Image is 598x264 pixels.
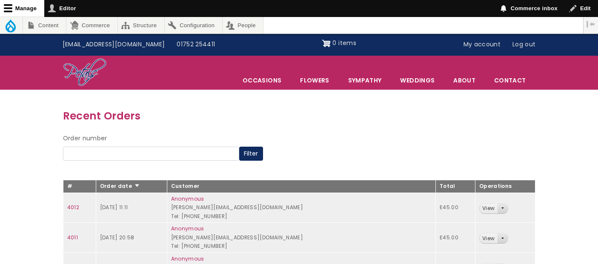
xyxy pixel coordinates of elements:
a: [EMAIL_ADDRESS][DOMAIN_NAME] [57,37,171,53]
time: [DATE] 11:11 [100,204,128,211]
img: Home [63,58,107,88]
button: Vertical orientation [584,17,598,31]
td: [PERSON_NAME][EMAIL_ADDRESS][DOMAIN_NAME] Tel: [PHONE_NUMBER] [167,193,435,223]
a: 4011 [67,234,78,241]
label: Order number [63,133,107,144]
a: Order date [100,182,140,190]
a: Structure [118,17,164,34]
a: Commerce [66,17,117,34]
th: Customer [167,180,435,193]
h3: Recent Orders [63,108,535,124]
span: 0 items [332,39,356,47]
a: Flowers [291,71,338,89]
a: People [223,17,263,34]
a: 01752 254411 [171,37,221,53]
a: Log out [506,37,541,53]
td: [PERSON_NAME][EMAIL_ADDRESS][DOMAIN_NAME] Tel: [PHONE_NUMBER] [167,223,435,253]
a: Anonymous [171,225,204,232]
th: Total [436,180,475,193]
a: Anonymous [171,255,204,262]
th: # [63,180,96,193]
a: View [480,233,497,243]
td: £45.00 [436,193,475,223]
a: Contact [485,71,535,89]
a: View [480,204,497,213]
a: About [444,71,484,89]
img: Shopping cart [322,37,331,50]
a: Content [23,17,66,34]
th: Operations [475,180,535,193]
a: Anonymous [171,195,204,202]
span: Occasions [234,71,290,89]
time: [DATE] 20:58 [100,234,134,241]
td: £45.00 [436,223,475,253]
span: Weddings [391,71,443,89]
a: Sympathy [339,71,391,89]
a: My account [458,37,507,53]
a: Configuration [165,17,222,34]
a: 4012 [67,204,79,211]
a: Shopping cart 0 items [322,37,356,50]
button: Filter [239,147,263,161]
